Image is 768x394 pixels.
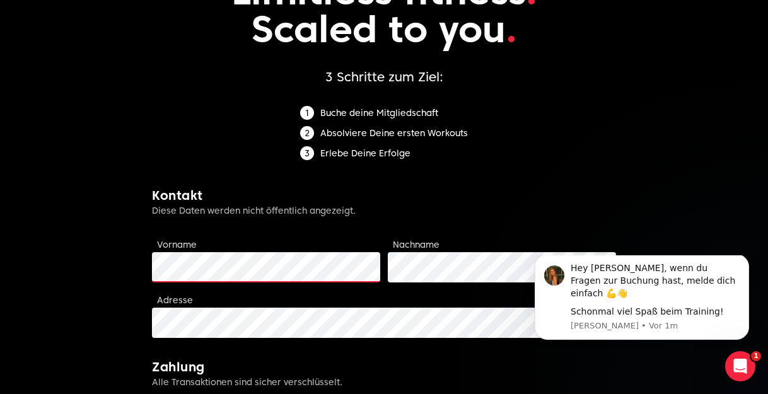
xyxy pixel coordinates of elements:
[516,255,768,347] iframe: Intercom notifications Nachricht
[152,68,616,86] h1: 3 Schritte zum Ziel:
[393,240,439,250] label: Nachname
[55,7,224,62] div: Message content
[55,65,224,76] p: Message from Julia, sent Vor 1m
[300,126,468,140] li: Absolviere Deine ersten Workouts
[300,106,468,120] li: Buche deine Mitgliedschaft
[152,376,616,388] p: Alle Transaktionen sind sicher verschlüsselt.
[152,204,616,217] p: Diese Daten werden nicht öffentlich angezeigt.
[157,295,193,305] label: Adresse
[506,6,517,52] span: .
[152,187,616,204] h2: Kontakt
[55,50,224,63] div: Schonmal viel Spaß beim Training!
[300,146,468,160] li: Erlebe Deine Erfolge
[152,358,616,376] h2: Zahlung
[751,351,761,361] span: 1
[55,7,224,44] div: Hey [PERSON_NAME], wenn du Fragen zur Buchung hast, melde dich einfach 💪👋
[28,10,49,30] img: Profile image for Julia
[157,240,197,250] label: Vorname
[725,351,755,381] iframe: Intercom live chat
